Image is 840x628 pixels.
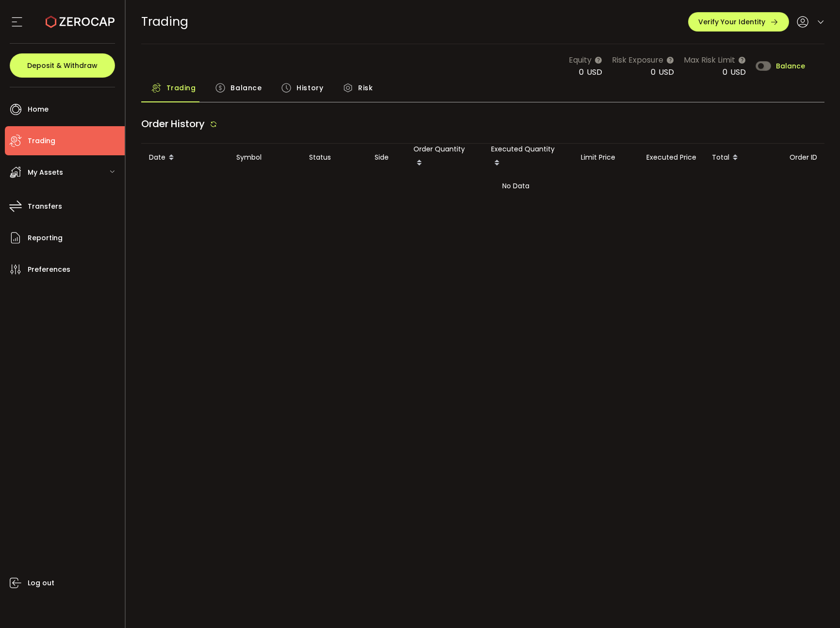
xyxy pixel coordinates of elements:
[688,12,789,32] button: Verify Your Identity
[782,152,838,163] div: Order ID
[573,152,639,163] div: Limit Price
[28,165,63,180] span: My Assets
[684,54,735,66] span: Max Risk Limit
[698,18,765,25] span: Verify Your Identity
[141,149,229,166] div: Date
[28,199,62,214] span: Transfers
[569,54,592,66] span: Equity
[704,149,782,166] div: Total
[358,78,373,98] span: Risk
[776,63,805,69] span: Balance
[301,152,367,163] div: Status
[612,54,663,66] span: Risk Exposure
[587,66,602,78] span: USD
[231,78,262,98] span: Balance
[28,263,70,277] span: Preferences
[10,53,115,78] button: Deposit & Withdraw
[28,102,49,116] span: Home
[166,78,196,98] span: Trading
[406,144,483,171] div: Order Quantity
[730,66,746,78] span: USD
[141,117,205,131] span: Order History
[27,62,98,69] span: Deposit & Withdraw
[28,231,63,245] span: Reporting
[639,152,704,163] div: Executed Price
[659,66,674,78] span: USD
[483,144,573,171] div: Executed Quantity
[141,13,188,30] span: Trading
[579,66,584,78] span: 0
[229,152,301,163] div: Symbol
[296,78,323,98] span: History
[651,66,656,78] span: 0
[723,66,727,78] span: 0
[367,152,406,163] div: Side
[28,134,55,148] span: Trading
[28,576,54,590] span: Log out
